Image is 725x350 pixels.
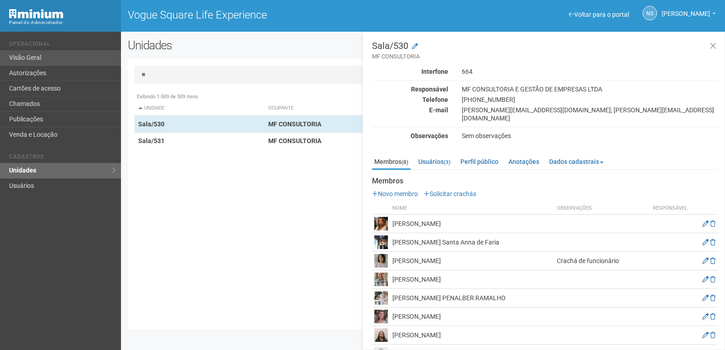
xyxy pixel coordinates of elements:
[365,85,455,93] div: Responsável
[9,19,114,27] div: Painel do Administrador
[710,331,715,339] a: Excluir membro
[390,326,555,345] td: [PERSON_NAME]
[702,220,709,227] a: Editar membro
[365,67,455,76] div: Interfone
[643,6,657,20] a: NS
[662,11,716,19] a: [PERSON_NAME]
[648,202,693,215] th: Responsável
[374,291,388,305] img: user.png
[458,155,501,168] a: Perfil público
[455,106,725,122] div: [PERSON_NAME][EMAIL_ADDRESS][DOMAIN_NAME]; [PERSON_NAME][EMAIL_ADDRESS][DOMAIN_NAME]
[372,177,718,185] strong: Membros
[390,307,555,326] td: [PERSON_NAME]
[128,9,416,21] h1: Vogue Square Life Experience
[365,96,455,104] div: Telefone
[710,239,715,246] a: Excluir membro
[372,41,718,61] h3: Sala/530
[710,220,715,227] a: Excluir membro
[702,257,709,264] a: Editar membro
[390,252,555,270] td: [PERSON_NAME]
[372,53,718,61] small: MF CONSULTORIA
[135,101,265,116] th: Unidade: activate to sort column descending
[268,120,321,128] strong: MF CONSULTORIA
[710,276,715,283] a: Excluir membro
[265,101,502,116] th: Ocupante: activate to sort column ascending
[390,289,555,307] td: [PERSON_NAME] PENALBER RAMALHO
[702,239,709,246] a: Editar membro
[702,313,709,320] a: Editar membro
[390,270,555,289] td: [PERSON_NAME]
[444,159,450,165] small: (3)
[138,137,164,144] strong: Sala/531
[390,233,555,252] td: [PERSON_NAME] Santa Anna de Faria
[569,11,629,18] a: Voltar para o portal
[268,137,321,144] strong: MF CONSULTORIA
[390,215,555,233] td: [PERSON_NAME]
[372,155,411,170] a: Membros(8)
[455,85,725,93] div: MF CONSULTORIA E GESTÃO DE EMPRESAS LTDA
[710,257,715,264] a: Excluir membro
[135,93,711,101] div: Exibindo 1-509 de 509 itens
[390,202,555,215] th: Nome
[555,202,648,215] th: Observações
[9,41,114,50] li: Operacional
[555,252,648,270] td: Crachá de funcionário
[374,328,388,342] img: user.png
[702,294,709,302] a: Editar membro
[374,310,388,323] img: user.png
[374,273,388,286] img: user.png
[372,190,418,197] a: Novo membro
[9,9,63,19] img: Minium
[401,159,408,165] small: (8)
[138,120,164,128] strong: Sala/530
[702,331,709,339] a: Editar membro
[424,190,476,197] a: Solicitar crachás
[506,155,541,168] a: Anotações
[662,1,710,17] span: Nicolle Silva
[128,38,366,52] h2: Unidades
[374,235,388,249] img: user.png
[702,276,709,283] a: Editar membro
[412,42,418,51] a: Modificar a unidade
[365,106,455,114] div: E-mail
[9,153,114,163] li: Cadastros
[455,96,725,104] div: [PHONE_NUMBER]
[374,217,388,230] img: user.png
[365,132,455,140] div: Observações
[710,313,715,320] a: Excluir membro
[547,155,606,168] a: Dados cadastrais
[416,155,453,168] a: Usuários(3)
[374,254,388,268] img: user.png
[455,67,725,76] div: 664
[710,294,715,302] a: Excluir membro
[455,132,725,140] div: Sem observações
